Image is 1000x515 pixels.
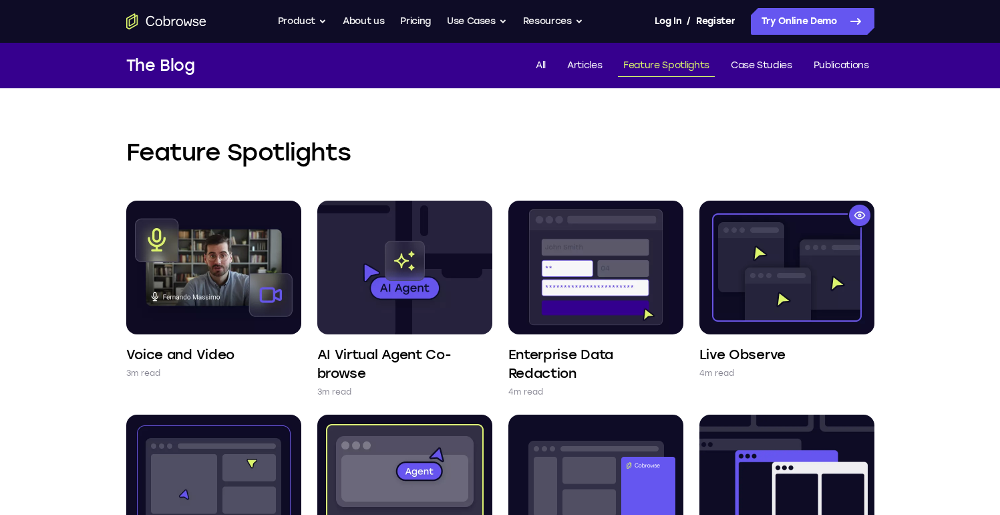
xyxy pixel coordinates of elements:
h1: The Blog [126,54,195,78]
button: Resources [523,8,583,35]
a: Register [696,8,735,35]
h4: Live Observe [699,345,786,364]
span: / [687,13,691,29]
img: Live Observe [699,201,874,334]
p: 3m read [126,367,161,380]
a: All [530,55,551,77]
a: Feature Spotlights [618,55,715,77]
a: Go to the home page [126,13,206,29]
a: Live Observe 4m read [699,201,874,380]
h4: Enterprise Data Redaction [508,345,683,383]
a: Publications [808,55,874,77]
a: AI Virtual Agent Co-browse 3m read [317,201,492,399]
h4: Voice and Video [126,345,235,364]
a: Pricing [400,8,431,35]
a: Case Studies [725,55,798,77]
a: Try Online Demo [751,8,874,35]
h4: AI Virtual Agent Co-browse [317,345,492,383]
h2: Feature Spotlights [126,136,874,169]
img: AI Virtual Agent Co-browse [317,201,492,334]
p: 4m read [508,385,544,399]
a: Enterprise Data Redaction 4m read [508,201,683,399]
img: Voice and Video [126,201,301,334]
button: Use Cases [447,8,507,35]
a: Articles [562,55,607,77]
a: Log In [655,8,681,35]
p: 3m read [317,385,352,399]
a: About us [343,8,384,35]
button: Product [278,8,327,35]
p: 4m read [699,367,735,380]
img: Enterprise Data Redaction [508,201,683,334]
a: Voice and Video 3m read [126,201,301,380]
